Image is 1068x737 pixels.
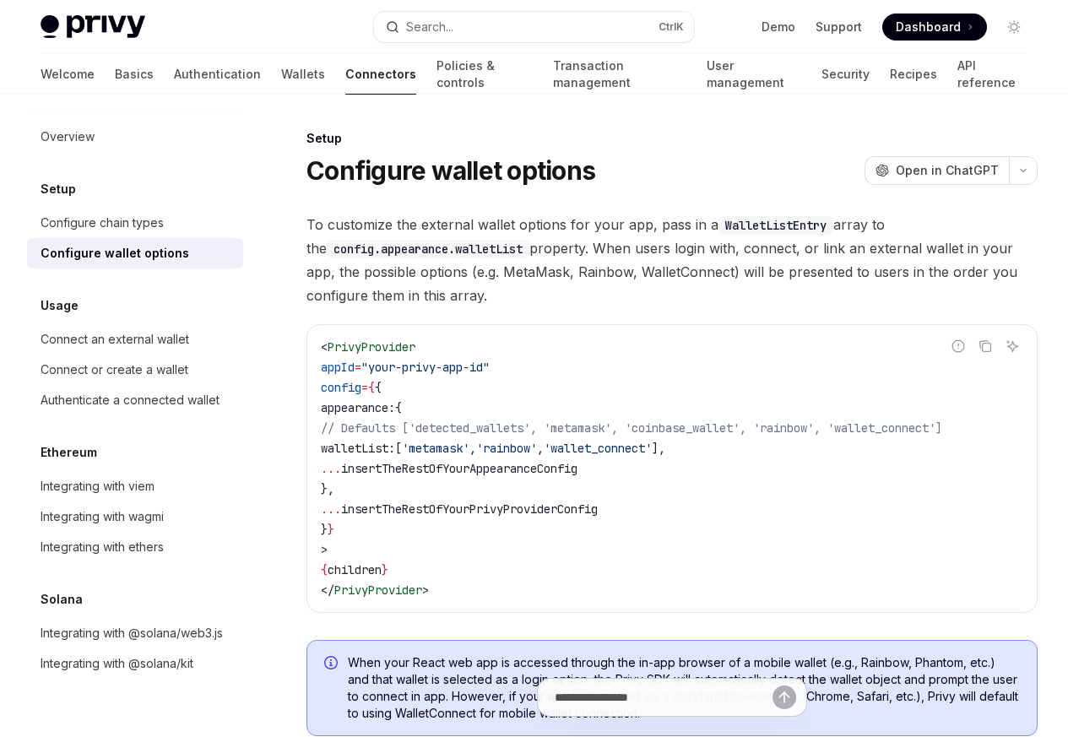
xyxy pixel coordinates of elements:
h5: Usage [41,295,79,316]
button: Toggle dark mode [1000,14,1027,41]
a: API reference [957,54,1027,95]
div: Connect an external wallet [41,329,189,350]
span: "your-privy-app-id" [361,360,490,375]
a: Support [816,19,862,35]
a: Basics [115,54,154,95]
button: Search...CtrlK [374,12,694,42]
span: Dashboard [896,19,961,35]
a: Wallets [281,54,325,95]
span: 'metamask' [402,441,469,456]
span: // Defaults ['detected_wallets', 'metamask', 'coinbase_wallet', 'rainbow', 'wallet_connect'] [321,420,942,436]
span: PrivyProvider [334,583,422,598]
a: Policies & controls [436,54,533,95]
span: config [321,380,361,395]
a: Integrating with @solana/kit [27,648,243,679]
span: { [395,400,402,415]
span: [ [395,441,402,456]
a: Integrating with wagmi [27,501,243,532]
div: Integrating with viem [41,476,155,496]
h5: Solana [41,589,83,610]
a: User management [707,54,801,95]
a: Integrating with @solana/web3.js [27,618,243,648]
a: Authentication [174,54,261,95]
input: Ask a question... [555,679,773,716]
div: Integrating with ethers [41,537,164,557]
span: > [321,542,328,557]
div: Connect or create a wallet [41,360,188,380]
span: ... [321,461,341,476]
span: To customize the external wallet options for your app, pass in a array to the property. When user... [306,213,1038,307]
a: Integrating with viem [27,471,243,501]
a: Integrating with ethers [27,532,243,562]
div: Integrating with @solana/kit [41,653,193,674]
span: { [375,380,382,395]
a: Security [821,54,870,95]
h1: Configure wallet options [306,155,595,186]
a: Connect an external wallet [27,324,243,355]
div: Search... [406,17,453,37]
span: = [361,380,368,395]
span: appearance: [321,400,395,415]
span: , [537,441,544,456]
svg: Info [324,656,341,673]
h5: Setup [41,179,76,199]
div: Setup [306,130,1038,147]
span: ], [652,441,665,456]
a: Configure wallet options [27,238,243,268]
span: </ [321,583,334,598]
span: insertTheRestOfYourPrivyProviderConfig [341,501,598,517]
a: Overview [27,122,243,152]
img: light logo [41,15,145,39]
span: ... [321,501,341,517]
span: 'wallet_connect' [544,441,652,456]
a: Configure chain types [27,208,243,238]
button: Send message [773,686,796,709]
div: Integrating with wagmi [41,507,164,527]
span: , [469,441,476,456]
div: Integrating with @solana/web3.js [41,623,223,643]
a: Authenticate a connected wallet [27,385,243,415]
span: 'rainbow' [476,441,537,456]
div: Configure chain types [41,213,164,233]
span: } [328,522,334,537]
a: Demo [762,19,795,35]
a: Recipes [890,54,937,95]
span: { [368,380,375,395]
span: }, [321,481,334,496]
span: Ctrl K [659,20,684,34]
span: { [321,562,328,577]
button: Ask AI [1001,335,1023,357]
span: } [382,562,388,577]
a: Connect or create a wallet [27,355,243,385]
code: WalletListEntry [718,216,833,235]
div: Configure wallet options [41,243,189,263]
span: appId [321,360,355,375]
a: Transaction management [553,54,686,95]
span: } [321,522,328,537]
button: Report incorrect code [947,335,969,357]
a: Welcome [41,54,95,95]
button: Open in ChatGPT [865,156,1009,185]
span: PrivyProvider [328,339,415,355]
span: When your React web app is accessed through the in-app browser of a mobile wallet (e.g., Rainbow,... [348,654,1020,722]
span: walletList: [321,441,395,456]
code: config.appearance.walletList [327,240,529,258]
a: Dashboard [882,14,987,41]
div: Authenticate a connected wallet [41,390,220,410]
span: Open in ChatGPT [896,162,999,179]
span: children [328,562,382,577]
a: Connectors [345,54,416,95]
h5: Ethereum [41,442,97,463]
span: = [355,360,361,375]
div: Overview [41,127,95,147]
span: < [321,339,328,355]
span: insertTheRestOfYourAppearanceConfig [341,461,577,476]
button: Copy the contents from the code block [974,335,996,357]
span: > [422,583,429,598]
